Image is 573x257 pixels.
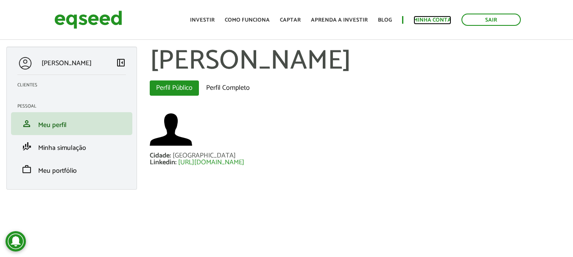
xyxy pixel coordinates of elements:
span: Minha simulação [38,142,86,154]
span: Meu perfil [38,119,67,131]
img: EqSeed [54,8,122,31]
span: work [22,164,32,174]
h2: Pessoal [17,104,132,109]
a: Ver perfil do usuário. [150,108,192,151]
a: personMeu perfil [17,119,126,129]
li: Meu perfil [11,112,132,135]
a: Colapsar menu [116,58,126,69]
a: Perfil Público [150,80,199,96]
a: finance_modeMinha simulação [17,141,126,152]
span: finance_mode [22,141,32,152]
a: Como funciona [225,17,270,23]
a: [URL][DOMAIN_NAME] [178,159,244,166]
li: Minha simulação [11,135,132,158]
a: Captar [280,17,301,23]
a: Aprenda a investir [311,17,368,23]
span: left_panel_close [116,58,126,68]
a: workMeu portfólio [17,164,126,174]
p: [PERSON_NAME] [42,59,92,67]
a: Sair [461,14,521,26]
div: Cidade [150,152,173,159]
li: Meu portfólio [11,158,132,181]
img: Foto de Roberto Feijo [150,108,192,151]
span: Meu portfólio [38,165,77,177]
a: Blog [378,17,392,23]
a: Minha conta [414,17,451,23]
span: : [175,157,176,168]
a: Perfil Completo [200,80,256,96]
h1: [PERSON_NAME] [150,47,567,76]
div: [GEOGRAPHIC_DATA] [173,152,236,159]
div: Linkedin [150,159,178,166]
h2: Clientes [17,83,132,88]
span: : [170,150,171,161]
span: person [22,119,32,129]
a: Investir [190,17,215,23]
